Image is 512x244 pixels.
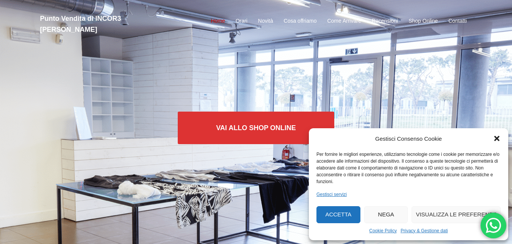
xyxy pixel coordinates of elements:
[448,17,467,26] a: Contatti
[375,134,442,144] div: Gestisci Consenso Cookie
[236,17,247,26] a: Orari
[401,227,448,235] a: Privacy & Gestione dati
[316,191,347,198] a: Gestisci servizi
[178,112,334,144] a: Vai allo SHOP ONLINE
[372,17,398,26] a: Recensioni
[327,17,361,26] a: Come Arrivare
[211,17,225,26] a: Home
[481,213,506,238] div: 'Hai
[493,135,501,142] div: Chiudi la finestra di dialogo
[40,13,177,35] h2: Punto Vendita di INCOR3 [PERSON_NAME]
[409,17,438,26] a: Shop Online
[412,206,501,223] button: Visualizza le preferenze
[316,206,360,223] button: Accetta
[258,17,273,26] a: Novità
[316,151,500,185] div: Per fornire le migliori esperienze, utilizziamo tecnologie come i cookie per memorizzare e/o acce...
[369,227,397,235] a: Cookie Policy
[364,206,408,223] button: Nega
[284,17,317,26] a: Cosa offriamo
